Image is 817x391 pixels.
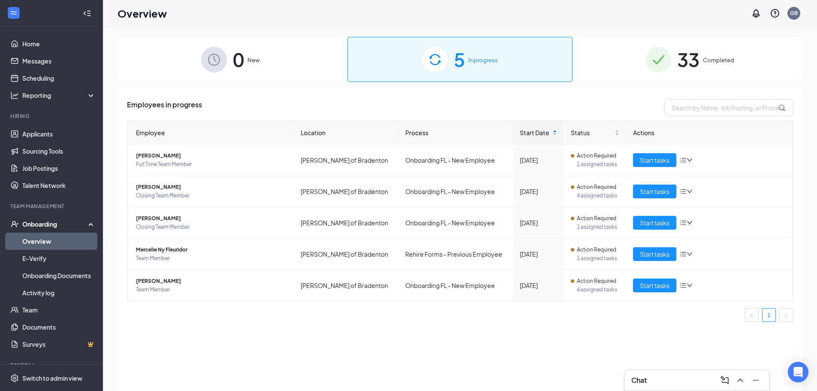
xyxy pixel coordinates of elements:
span: [PERSON_NAME] [136,152,287,160]
span: Action Required [577,152,616,160]
span: Status [571,128,613,137]
a: Job Postings [22,160,96,177]
svg: Minimize [751,375,761,385]
div: Reporting [22,91,96,100]
span: Action Required [577,183,616,191]
div: Switch to admin view [22,374,82,382]
svg: QuestionInfo [770,8,780,18]
div: [DATE] [520,187,558,196]
input: Search by Name, Job Posting, or Process [664,99,793,116]
svg: Collapse [83,9,91,18]
span: Team Member [136,254,287,263]
div: GB [790,9,798,17]
span: Full Time Team Member [136,160,287,169]
span: Closing Team Member [136,223,287,231]
a: Home [22,35,96,52]
span: down [687,220,693,226]
a: Talent Network [22,177,96,194]
span: bars [680,219,687,226]
span: down [687,188,693,194]
a: Applicants [22,125,96,142]
a: Sourcing Tools [22,142,96,160]
svg: Notifications [751,8,761,18]
span: [PERSON_NAME] [136,277,287,285]
a: Overview [22,233,96,250]
button: right [779,308,793,322]
li: Previous Page [745,308,759,322]
button: Start tasks [633,247,676,261]
td: Onboarding FL - New Employee [398,207,513,239]
span: [PERSON_NAME] [136,214,287,223]
span: Start Date [520,128,551,137]
button: Minimize [749,373,763,387]
div: Onboarding [22,220,88,228]
span: Mercelie Ny Fleuridor [136,246,287,254]
svg: Settings [10,374,19,382]
li: Next Page [779,308,793,322]
a: E-Verify [22,250,96,267]
span: Closing Team Member [136,191,287,200]
span: down [687,157,693,163]
span: down [687,282,693,288]
span: Team Member [136,285,287,294]
span: Employees in progress [127,99,202,116]
span: 5 [454,45,465,74]
svg: UserCheck [10,220,19,228]
td: [PERSON_NAME] of Bradenton [294,176,398,207]
span: In progress [468,56,498,64]
span: left [749,313,754,318]
span: Action Required [577,214,616,223]
span: Start tasks [640,218,669,227]
span: Action Required [577,277,616,285]
span: bars [680,282,687,289]
td: Onboarding FL - New Employee [398,145,513,176]
th: Process [398,121,513,145]
a: Team [22,301,96,318]
span: Action Required [577,246,616,254]
button: Start tasks [633,153,676,167]
span: bars [680,251,687,258]
span: down [687,251,693,257]
button: ComposeMessage [718,373,732,387]
a: Scheduling [22,70,96,87]
span: bars [680,188,687,195]
span: 1 assigned tasks [577,223,619,231]
th: Actions [626,121,793,145]
span: New [247,56,259,64]
td: Rehire Forms - Previous Employee [398,239,513,270]
span: 33 [677,45,699,74]
td: [PERSON_NAME] of Bradenton [294,270,398,301]
span: Start tasks [640,187,669,196]
h3: Chat [631,376,647,385]
a: SurveysCrown [22,336,96,353]
div: Team Management [10,203,94,210]
div: [DATE] [520,218,558,227]
h1: Overview [118,6,167,21]
th: Status [564,121,626,145]
button: left [745,308,759,322]
th: Location [294,121,398,145]
button: Start tasks [633,279,676,292]
a: Documents [22,318,96,336]
td: Onboarding FL - New Employee [398,270,513,301]
span: [PERSON_NAME] [136,183,287,191]
div: [DATE] [520,281,558,290]
div: Hiring [10,112,94,120]
span: Completed [703,56,734,64]
a: 1 [763,309,775,321]
span: Start tasks [640,281,669,290]
td: [PERSON_NAME] of Bradenton [294,145,398,176]
button: Start tasks [633,216,676,230]
span: 1 assigned tasks [577,160,619,169]
a: Activity log [22,284,96,301]
li: 1 [762,308,776,322]
svg: WorkstreamLogo [9,9,18,17]
div: Open Intercom Messenger [788,362,808,382]
th: Employee [127,121,294,145]
span: bars [680,157,687,164]
span: right [784,313,789,318]
a: Onboarding Documents [22,267,96,284]
td: Onboarding FL - New Employee [398,176,513,207]
div: [DATE] [520,249,558,259]
td: [PERSON_NAME] of Bradenton [294,239,398,270]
